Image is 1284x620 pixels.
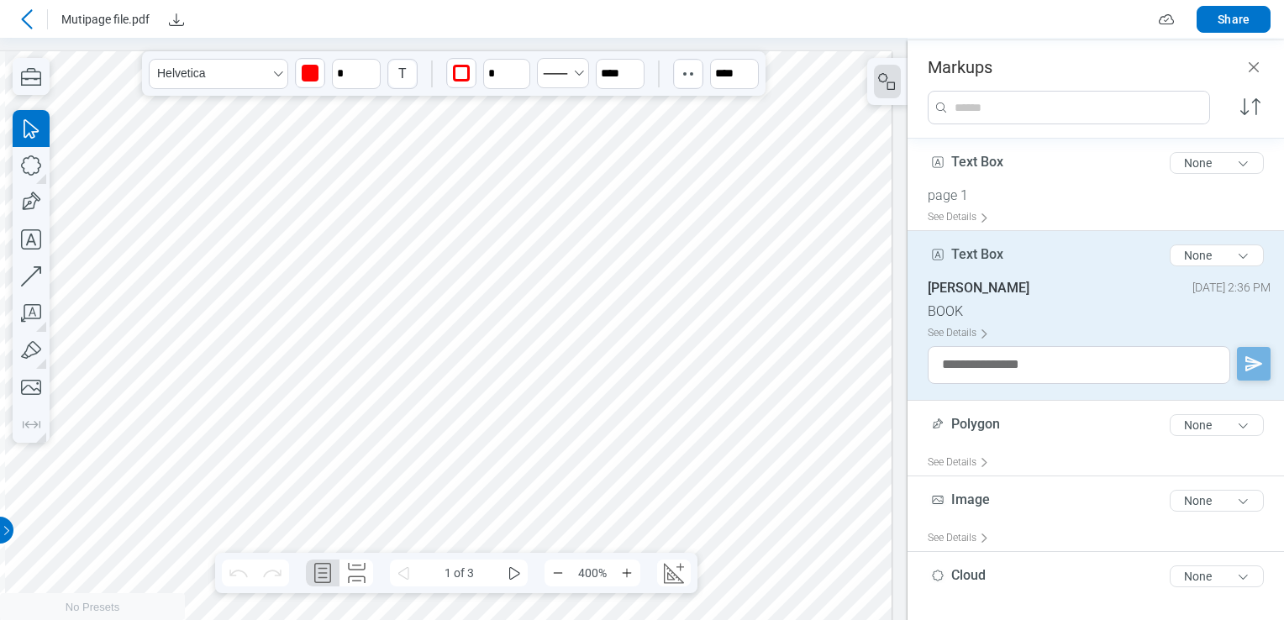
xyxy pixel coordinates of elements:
[501,560,528,586] button: some
[150,67,206,81] div: Helvetica
[928,204,996,230] div: See Details
[222,560,255,586] button: Undo
[928,525,996,551] div: See Details
[1197,6,1271,33] button: Share
[1170,152,1264,174] button: None
[951,154,1003,170] span: Text Box
[1170,565,1264,587] button: None
[951,416,1000,432] span: Polygon
[1170,490,1264,512] button: None
[61,11,150,28] span: Mutipage file.pdf
[1170,244,1264,266] button: None
[928,303,1271,320] div: BOOK
[951,246,1003,262] span: Text Box
[928,449,996,476] div: See Details
[928,187,1277,204] div: page 1
[1170,414,1264,436] button: None
[537,58,589,88] button: Select Solid
[951,491,990,507] span: Image
[571,560,613,586] span: 400%
[951,567,986,583] span: Cloud
[339,560,373,586] button: Continuous Page Layout
[255,560,289,586] button: Redo
[306,560,339,586] button: Single Page Layout
[928,320,996,346] div: See Details
[928,57,992,77] h3: Markups
[657,560,691,586] button: Create Scale
[545,560,571,586] button: Zoom Out
[387,59,418,89] button: T
[389,60,416,87] div: T
[149,59,288,89] button: Select Helvetica
[417,560,501,586] span: 1 of 3
[1244,57,1264,77] button: Close
[613,560,640,586] button: Zoom In
[1192,281,1271,296] div: [DATE] 2:36 PM
[163,6,190,33] button: Download
[928,280,1029,297] div: [PERSON_NAME]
